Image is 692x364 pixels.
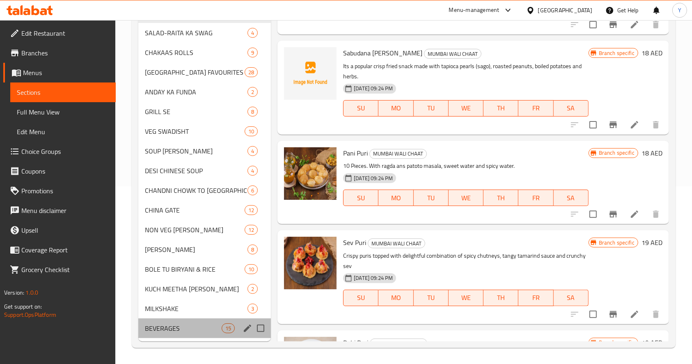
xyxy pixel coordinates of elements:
div: CHINA GATE12 [138,200,271,220]
button: Branch-specific-item [603,204,623,224]
div: MUMBAI FAVOURITES [145,67,245,77]
span: Coupons [21,166,109,176]
button: TU [414,190,449,206]
span: WE [452,192,480,204]
span: MUMBAI WALI CHAAT [424,49,481,59]
a: Edit menu item [630,309,639,319]
div: items [222,323,235,333]
span: MO [382,292,410,304]
span: SU [347,192,375,204]
div: CHANDNI CHOWK TO [GEOGRAPHIC_DATA]6 [138,181,271,200]
span: CHAKAAS ROLLS [145,48,247,57]
span: TU [417,192,445,204]
div: items [245,126,258,136]
a: Upsell [3,220,116,240]
div: CHAKAAS ROLLS9 [138,43,271,62]
a: Edit Restaurant [3,23,116,43]
button: SU [343,190,378,206]
span: 6 [248,187,257,195]
span: TH [487,192,515,204]
button: WE [449,290,483,306]
span: Y [678,6,681,15]
button: MO [378,190,413,206]
span: CHINA GATE [145,205,245,215]
span: VEG SWADISHT [145,126,245,136]
button: SA [554,100,589,117]
div: DESI CHINESE SOUP4 [138,161,271,181]
a: Grocery Checklist [3,260,116,279]
div: NON VEG KA MAZA [145,225,245,235]
span: Branch specific [596,149,638,157]
button: WE [449,190,483,206]
span: Select to update [584,306,602,323]
span: Select to update [584,16,602,33]
a: Choice Groups [3,142,116,161]
span: 2 [248,285,257,293]
span: Sev Puri [343,236,366,249]
span: KUCH MEETHA [PERSON_NAME] [145,284,247,294]
img: Sabudana Vada [284,47,337,100]
span: Select to update [584,116,602,133]
span: CHANDNI CHOWK TO [GEOGRAPHIC_DATA] [145,185,247,195]
a: Support.OpsPlatform [4,309,56,320]
button: TU [414,100,449,117]
span: [DATE] 09:24 PM [351,274,396,282]
span: SU [347,102,375,114]
div: items [247,146,258,156]
div: GRILL SE [145,107,247,117]
span: 4 [248,147,257,155]
span: Menus [23,68,109,78]
div: TANDOOR GALI [145,245,247,254]
h6: 19 AED [642,337,662,348]
span: SA [557,292,585,304]
span: FR [522,292,550,304]
div: NON VEG [PERSON_NAME]12 [138,220,271,240]
span: MUMBAI WALI CHAAT [370,149,426,158]
div: MUMBAI WALI CHAAT [424,49,481,59]
p: Crispy puris topped with delightful combination of spicy chutneys, tangy tamarind sauce and crunc... [343,251,588,271]
span: 8 [248,108,257,116]
span: WE [452,102,480,114]
div: BOLE TU BIRYANI & RICE10 [138,259,271,279]
span: 4 [248,29,257,37]
div: Menu-management [449,5,500,15]
button: FR [518,100,553,117]
a: Menu disclaimer [3,201,116,220]
span: 4 [248,167,257,175]
span: ANDAY KA FUNDA [145,87,247,97]
div: SOUP [PERSON_NAME]4 [138,141,271,161]
span: BOLE TU BIRYANI & RICE [145,264,245,274]
div: ANDAY KA FUNDA2 [138,82,271,102]
span: [DATE] 09:24 PM [351,174,396,182]
span: 12 [245,206,257,214]
div: items [247,245,258,254]
span: SOUP [PERSON_NAME] [145,146,247,156]
p: Its a popular crisp fried snack made with tapioca pearls (sago), roasted peanuts, boiled potatoes... [343,61,588,82]
button: SA [554,190,589,206]
span: Dahi Puri [343,337,368,349]
span: TU [417,102,445,114]
button: FR [518,290,553,306]
div: items [247,48,258,57]
a: Branches [3,43,116,63]
span: SALAD-RAITA KA SWAG [145,28,247,38]
div: GRILL SE8 [138,102,271,121]
a: Sections [10,82,116,102]
div: items [247,87,258,97]
span: Branch specific [596,339,638,346]
a: Promotions [3,181,116,201]
span: Branch specific [596,49,638,57]
span: 9 [248,49,257,57]
span: DESI CHINESE SOUP [145,166,247,176]
span: TU [417,292,445,304]
button: edit [241,322,254,334]
span: Pani Puri [343,147,368,159]
button: SU [343,100,378,117]
span: Promotions [21,186,109,196]
span: [GEOGRAPHIC_DATA] FAVOURITES [145,67,245,77]
button: WE [449,100,483,117]
a: Coupons [3,161,116,181]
